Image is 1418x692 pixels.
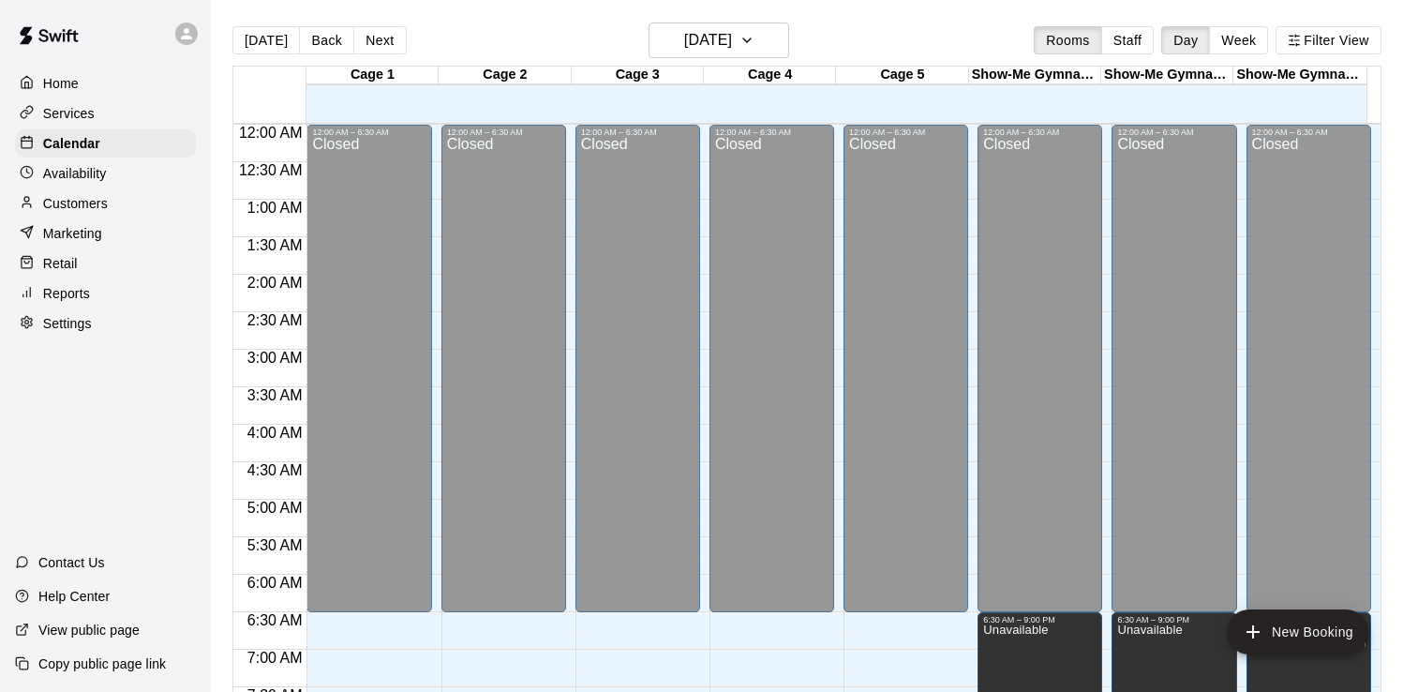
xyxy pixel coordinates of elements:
a: Reports [15,279,196,308]
span: 5:30 AM [243,537,307,553]
p: Copy public page link [38,654,166,673]
span: 2:00 AM [243,275,307,291]
span: 3:00 AM [243,350,307,366]
div: Cage 5 [836,67,968,84]
span: 7:00 AM [243,650,307,666]
button: Rooms [1034,26,1101,54]
span: 1:00 AM [243,200,307,216]
p: Settings [43,314,92,333]
p: Reports [43,284,90,303]
div: 12:00 AM – 6:30 AM: Closed [306,125,431,612]
div: Closed [983,137,1097,619]
span: 4:00 AM [243,425,307,441]
button: [DATE] [232,26,300,54]
span: 4:30 AM [243,462,307,478]
div: 12:00 AM – 6:30 AM: Closed [843,125,968,612]
div: 12:00 AM – 6:30 AM [581,128,694,137]
button: Week [1209,26,1268,54]
div: 12:00 AM – 6:30 AM: Closed [1246,125,1371,612]
div: Closed [1252,137,1366,619]
button: Back [299,26,354,54]
span: 5:00 AM [243,500,307,516]
p: Customers [43,194,108,213]
a: Calendar [15,129,196,158]
div: 12:00 AM – 6:30 AM [849,128,963,137]
span: 6:00 AM [243,575,307,591]
span: 1:30 AM [243,237,307,253]
button: [DATE] [649,23,789,58]
div: 6:30 AM – 9:00 PM [983,615,1097,624]
a: Home [15,69,196,98]
span: 3:30 AM [243,387,307,403]
p: Services [43,104,95,123]
div: 12:00 AM – 6:30 AM [983,128,1097,137]
div: 12:00 AM – 6:30 AM: Closed [709,125,834,612]
button: Day [1161,26,1210,54]
div: 12:00 AM – 6:30 AM: Closed [978,125,1102,612]
button: Next [353,26,406,54]
p: Marketing [43,224,102,243]
button: Filter View [1276,26,1381,54]
p: Calendar [43,134,100,153]
a: Availability [15,159,196,188]
span: 12:30 AM [234,162,307,178]
a: Services [15,99,196,128]
p: Availability [43,164,107,183]
div: Show-Me Gymnastics Cage 3 [1233,67,1366,84]
p: Retail [43,254,78,273]
div: Closed [1117,137,1231,619]
a: Marketing [15,219,196,248]
span: 12:00 AM [234,125,307,141]
button: Staff [1101,26,1155,54]
div: 12:00 AM – 6:30 AM [1252,128,1366,137]
div: 12:00 AM – 6:30 AM [447,128,560,137]
div: Cage 4 [704,67,836,84]
div: Cage 3 [572,67,704,84]
div: 12:00 AM – 6:30 AM: Closed [441,125,566,612]
div: 12:00 AM – 6:30 AM: Closed [575,125,700,612]
p: Contact Us [38,553,105,572]
div: Show-Me Gymnastics Cage 2 [1101,67,1233,84]
div: 12:00 AM – 6:30 AM [715,128,828,137]
h6: [DATE] [684,27,732,53]
div: Closed [849,137,963,619]
div: Closed [715,137,828,619]
div: Cage 2 [439,67,571,84]
a: Customers [15,189,196,218]
div: 6:30 AM – 9:00 PM [1117,615,1231,624]
a: Settings [15,309,196,338]
a: Retail [15,249,196,278]
div: 12:00 AM – 6:30 AM: Closed [1112,125,1236,612]
p: View public page [38,621,140,639]
p: Help Center [38,587,110,606]
div: 12:00 AM – 6:30 AM [1117,128,1231,137]
span: 6:30 AM [243,612,307,628]
div: Closed [312,137,425,619]
p: Home [43,74,79,93]
button: add [1227,609,1368,654]
div: Show-Me Gymnastics Cage 1 [969,67,1101,84]
div: 12:00 AM – 6:30 AM [312,128,425,137]
div: Closed [447,137,560,619]
div: Closed [581,137,694,619]
div: Cage 1 [306,67,439,84]
span: 2:30 AM [243,312,307,328]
